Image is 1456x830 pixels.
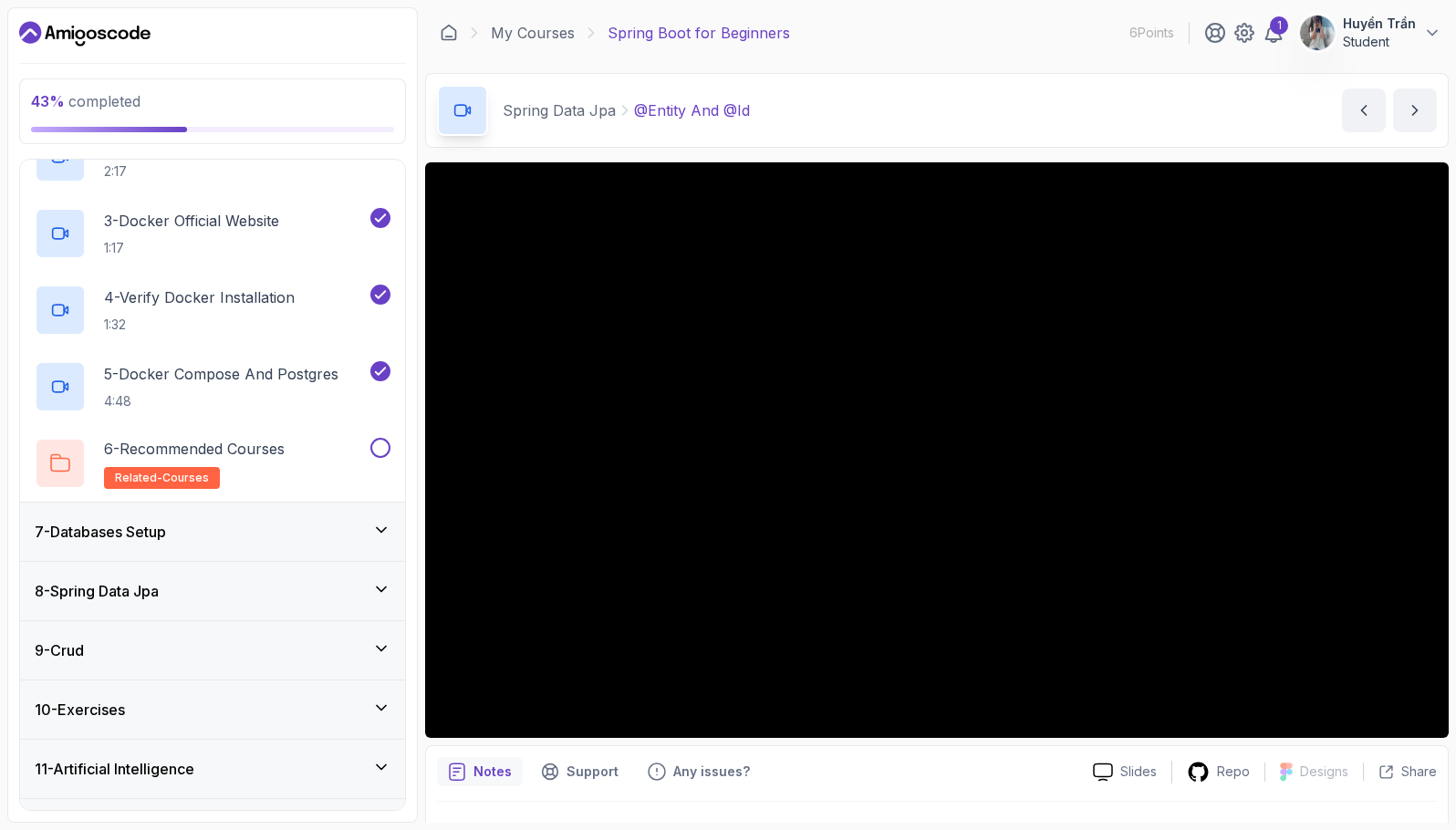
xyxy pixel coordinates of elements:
[1393,88,1437,132] button: next content
[20,562,405,620] button: 8-Spring Data Jpa
[608,22,790,44] p: Spring Boot for Beginners
[20,621,405,680] button: 9-Crud
[1299,15,1441,51] button: user profile imageHuyền TrầnStudent
[637,757,761,786] button: Feedback button
[1120,763,1157,781] p: Slides
[1300,16,1335,50] img: user profile image
[634,99,750,121] p: @Entity And @Id
[104,316,295,334] p: 1:32
[503,99,616,121] p: Spring Data Jpa
[35,639,84,661] h3: 9 - Crud
[1263,22,1284,44] a: 1
[35,699,125,721] h3: 10 - Exercises
[104,286,295,308] p: 4 - Verify Docker Installation
[473,763,512,781] p: Notes
[1078,763,1171,782] a: Slides
[104,363,338,385] p: 5 - Docker Compose And Postgres
[35,438,390,489] button: 6-Recommended Coursesrelated-courses
[440,24,458,42] a: Dashboard
[1270,16,1288,35] div: 1
[31,92,65,110] span: 43 %
[31,92,140,110] span: completed
[35,580,159,602] h3: 8 - Spring Data Jpa
[104,239,279,257] p: 1:17
[104,438,285,460] p: 6 - Recommended Courses
[115,471,209,485] span: related-courses
[104,210,279,232] p: 3 - Docker Official Website
[19,19,151,48] a: Dashboard
[530,757,629,786] button: Support button
[104,392,338,410] p: 4:48
[20,503,405,561] button: 7-Databases Setup
[425,162,1449,738] iframe: 1 - @Entity and @Id
[1343,33,1416,51] p: Student
[35,208,390,259] button: 3-Docker Official Website1:17
[35,285,390,336] button: 4-Verify Docker Installation1:32
[35,521,166,543] h3: 7 - Databases Setup
[567,763,619,781] p: Support
[673,763,750,781] p: Any issues?
[1300,763,1348,781] p: Designs
[1217,763,1250,781] p: Repo
[491,22,575,44] a: My Courses
[1342,88,1386,132] button: previous content
[20,740,405,798] button: 11-Artificial Intelligence
[1401,763,1437,781] p: Share
[1363,763,1437,781] button: Share
[1129,24,1174,42] p: 6 Points
[1172,761,1264,783] a: Repo
[1343,15,1416,33] p: Huyền Trần
[437,757,523,786] button: notes button
[104,162,170,181] p: 2:17
[35,361,390,412] button: 5-Docker Compose And Postgres4:48
[35,758,194,780] h3: 11 - Artificial Intelligence
[20,680,405,739] button: 10-Exercises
